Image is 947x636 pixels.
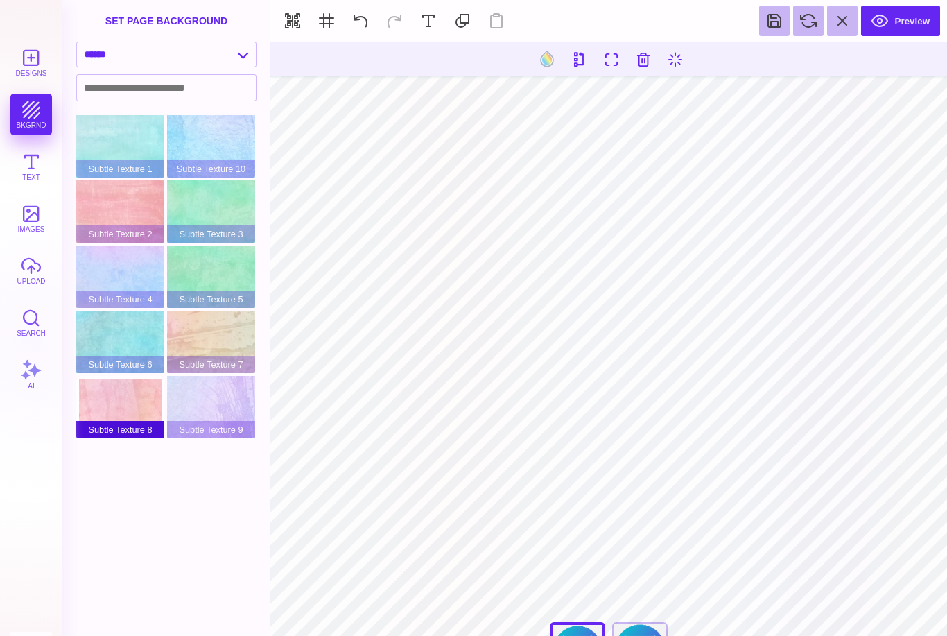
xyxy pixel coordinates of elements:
[10,354,52,395] button: AI
[10,198,52,239] button: images
[167,160,255,178] span: Subtle Texture 10
[10,250,52,291] button: upload
[10,302,52,343] button: Search
[10,42,52,83] button: Designs
[167,225,255,243] span: Subtle Texture 3
[76,160,164,178] span: Subtle Texture 1
[10,146,52,187] button: Text
[167,421,255,438] span: Subtle Texture 9
[861,6,940,36] button: Preview
[76,421,164,438] span: Subtle Texture 8
[167,356,255,373] span: Subtle Texture 7
[76,356,164,373] span: Subtle Texture 6
[167,291,255,308] span: Subtle Texture 5
[76,225,164,243] span: Subtle Texture 2
[76,291,164,308] span: Subtle Texture 4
